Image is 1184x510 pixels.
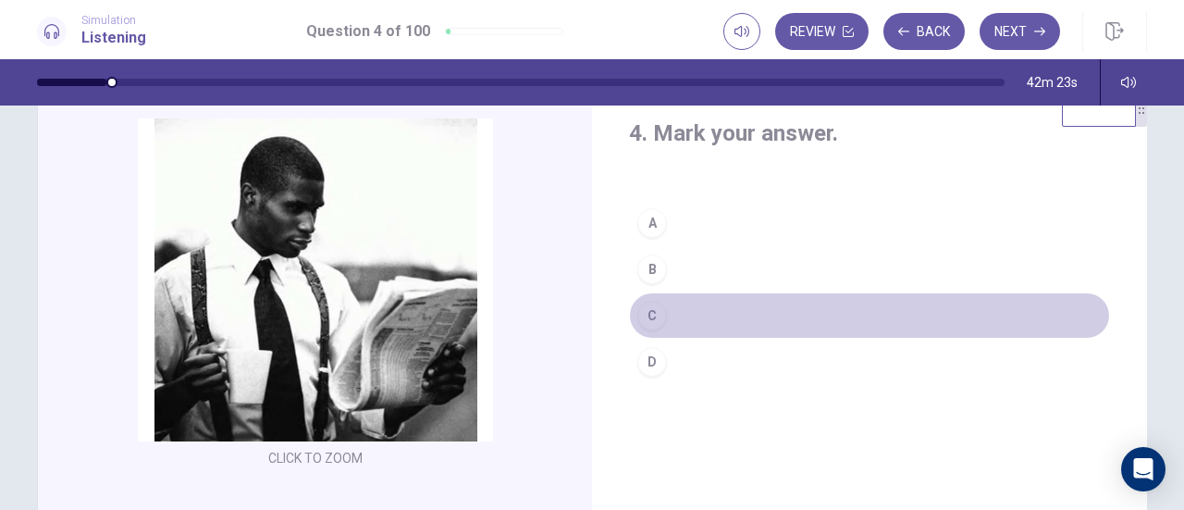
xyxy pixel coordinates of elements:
button: B [629,246,1110,292]
span: Simulation [81,14,146,27]
div: B [637,255,667,284]
div: Open Intercom Messenger [1121,447,1165,491]
h1: Listening [81,27,146,49]
div: A [637,208,667,238]
button: C [629,292,1110,339]
h1: Question 4 of 100 [306,20,430,43]
span: 42m 23s [1027,75,1078,90]
button: A [629,200,1110,246]
div: D [637,347,667,377]
h4: 4. Mark your answer. [629,118,1110,148]
button: Review [775,13,869,50]
button: D [629,339,1110,385]
button: Next [980,13,1060,50]
button: Back [883,13,965,50]
div: C [637,301,667,330]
